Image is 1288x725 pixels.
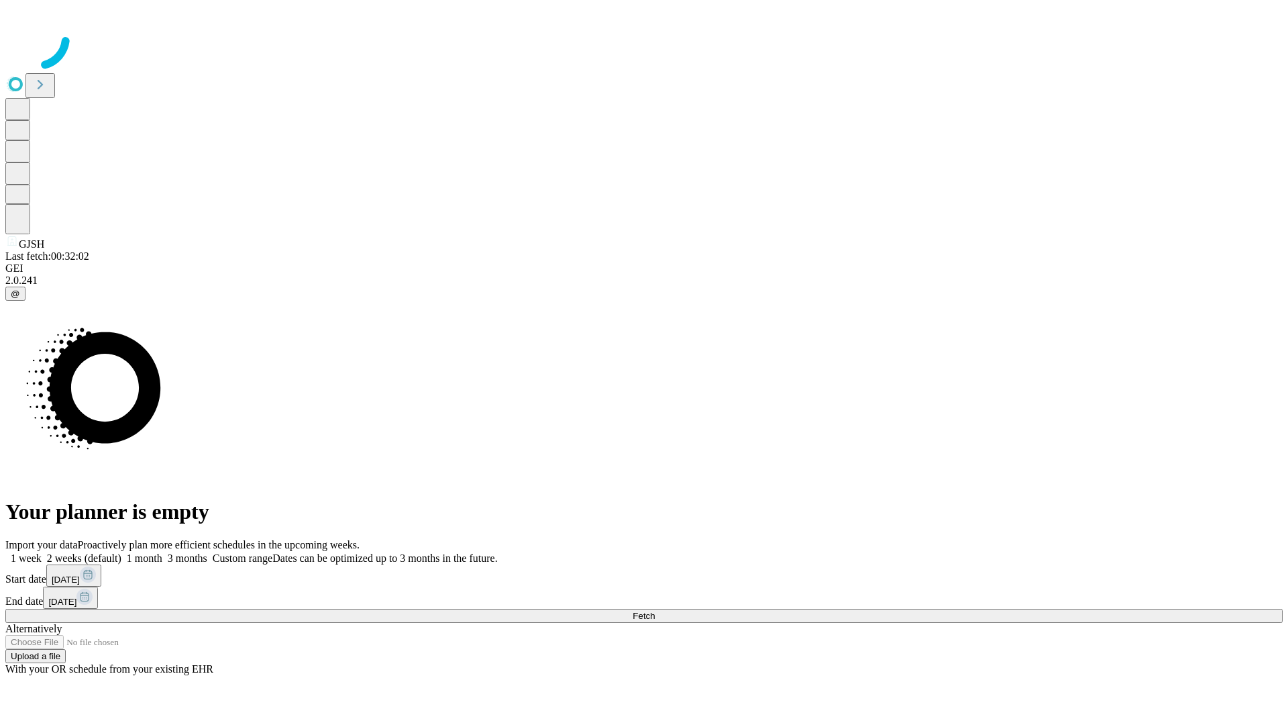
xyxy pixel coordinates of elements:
[633,611,655,621] span: Fetch
[5,623,62,634] span: Alternatively
[47,552,121,564] span: 2 weeks (default)
[78,539,360,550] span: Proactively plan more efficient schedules in the upcoming weeks.
[11,552,42,564] span: 1 week
[5,250,89,262] span: Last fetch: 00:32:02
[168,552,207,564] span: 3 months
[11,289,20,299] span: @
[19,238,44,250] span: GJSH
[43,587,98,609] button: [DATE]
[5,609,1283,623] button: Fetch
[5,499,1283,524] h1: Your planner is empty
[48,597,76,607] span: [DATE]
[5,565,1283,587] div: Start date
[46,565,101,587] button: [DATE]
[5,663,213,675] span: With your OR schedule from your existing EHR
[272,552,497,564] span: Dates can be optimized up to 3 months in the future.
[127,552,162,564] span: 1 month
[5,262,1283,275] div: GEI
[5,539,78,550] span: Import your data
[5,587,1283,609] div: End date
[213,552,272,564] span: Custom range
[5,649,66,663] button: Upload a file
[5,275,1283,287] div: 2.0.241
[5,287,25,301] button: @
[52,575,80,585] span: [DATE]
